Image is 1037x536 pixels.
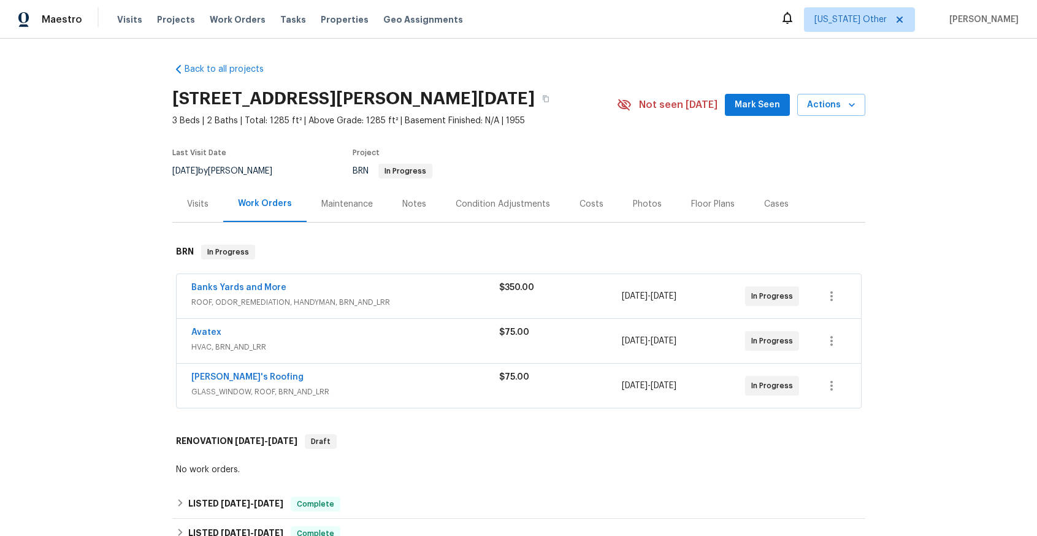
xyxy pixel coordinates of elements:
[221,499,250,508] span: [DATE]
[187,198,209,210] div: Visits
[191,296,499,308] span: ROOF, ODOR_REMEDIATION, HANDYMAN, BRN_AND_LRR
[292,498,339,510] span: Complete
[456,198,550,210] div: Condition Adjustments
[172,232,865,272] div: BRN In Progress
[42,13,82,26] span: Maestro
[691,198,735,210] div: Floor Plans
[210,13,266,26] span: Work Orders
[176,245,194,259] h6: BRN
[176,434,297,449] h6: RENOVATION
[172,149,226,156] span: Last Visit Date
[117,13,142,26] span: Visits
[402,198,426,210] div: Notes
[622,381,648,390] span: [DATE]
[172,489,865,519] div: LISTED [DATE]-[DATE]Complete
[725,94,790,117] button: Mark Seen
[238,197,292,210] div: Work Orders
[622,292,648,301] span: [DATE]
[499,373,529,381] span: $75.00
[499,328,529,337] span: $75.00
[202,246,254,258] span: In Progress
[535,88,557,110] button: Copy Address
[191,373,304,381] a: [PERSON_NAME]'s Roofing
[944,13,1019,26] span: [PERSON_NAME]
[797,94,865,117] button: Actions
[254,499,283,508] span: [DATE]
[651,292,676,301] span: [DATE]
[191,328,221,337] a: Avatex
[639,99,717,111] span: Not seen [DATE]
[651,337,676,345] span: [DATE]
[751,335,798,347] span: In Progress
[353,149,380,156] span: Project
[622,380,676,392] span: -
[383,13,463,26] span: Geo Assignments
[633,198,662,210] div: Photos
[321,198,373,210] div: Maintenance
[172,115,617,127] span: 3 Beds | 2 Baths | Total: 1285 ft² | Above Grade: 1285 ft² | Basement Finished: N/A | 1955
[188,497,283,511] h6: LISTED
[622,290,676,302] span: -
[172,63,290,75] a: Back to all projects
[235,437,297,445] span: -
[814,13,887,26] span: [US_STATE] Other
[764,198,789,210] div: Cases
[622,337,648,345] span: [DATE]
[353,167,432,175] span: BRN
[751,380,798,392] span: In Progress
[321,13,369,26] span: Properties
[380,167,431,175] span: In Progress
[807,98,855,113] span: Actions
[172,93,535,105] h2: [STREET_ADDRESS][PERSON_NAME][DATE]
[751,290,798,302] span: In Progress
[622,335,676,347] span: -
[221,499,283,508] span: -
[191,283,286,292] a: Banks Yards and More
[172,422,865,461] div: RENOVATION [DATE]-[DATE]Draft
[172,167,198,175] span: [DATE]
[580,198,603,210] div: Costs
[306,435,335,448] span: Draft
[157,13,195,26] span: Projects
[176,464,862,476] div: No work orders.
[191,386,499,398] span: GLASS_WINDOW, ROOF, BRN_AND_LRR
[235,437,264,445] span: [DATE]
[268,437,297,445] span: [DATE]
[735,98,780,113] span: Mark Seen
[280,15,306,24] span: Tasks
[172,164,287,178] div: by [PERSON_NAME]
[651,381,676,390] span: [DATE]
[191,341,499,353] span: HVAC, BRN_AND_LRR
[499,283,534,292] span: $350.00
